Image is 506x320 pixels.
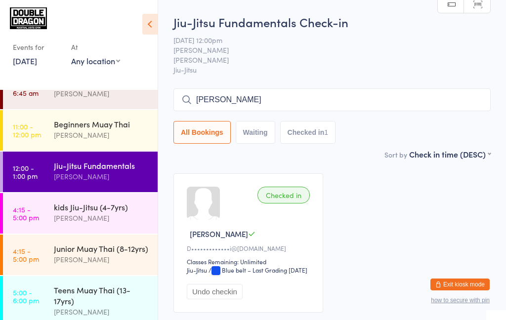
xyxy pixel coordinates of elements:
[3,110,158,151] a: 11:00 -12:00 pmBeginners Muay Thai[PERSON_NAME]
[173,45,475,55] span: [PERSON_NAME]
[54,306,149,318] div: [PERSON_NAME]
[209,266,307,274] span: / Blue belt – Last Grading [DATE]
[324,128,328,136] div: 1
[3,235,158,275] a: 4:15 -5:00 pmJunior Muay Thai (8-12yrs)[PERSON_NAME]
[257,187,310,203] div: Checked in
[173,88,491,111] input: Search
[187,266,207,274] div: Jiu-Jitsu
[71,39,120,55] div: At
[280,121,336,144] button: Checked in1
[13,39,61,55] div: Events for
[13,55,37,66] a: [DATE]
[71,55,120,66] div: Any location
[54,129,149,141] div: [PERSON_NAME]
[54,119,149,129] div: Beginners Muay Thai
[13,288,39,304] time: 5:00 - 6:00 pm
[409,149,491,160] div: Check in time (DESC)
[3,193,158,234] a: 4:15 -5:00 pmkids Jiu-Jitsu (4-7yrs)[PERSON_NAME]
[10,7,47,29] img: Double Dragon Gym
[173,35,475,45] span: [DATE] 12:00pm
[54,243,149,254] div: Junior Muay Thai (8-12yrs)
[431,297,490,304] button: how to secure with pin
[187,244,313,252] div: D•••••••••••••i@[DOMAIN_NAME]
[13,164,38,180] time: 12:00 - 1:00 pm
[54,171,149,182] div: [PERSON_NAME]
[13,81,39,97] time: 6:00 - 6:45 am
[13,122,41,138] time: 11:00 - 12:00 pm
[187,257,313,266] div: Classes Remaining: Unlimited
[54,160,149,171] div: Jiu-Jitsu Fundamentals
[54,201,149,212] div: kids Jiu-Jitsu (4-7yrs)
[54,88,149,99] div: [PERSON_NAME]
[173,14,491,30] h2: Jiu-Jitsu Fundamentals Check-in
[54,212,149,224] div: [PERSON_NAME]
[384,150,407,160] label: Sort by
[187,284,243,299] button: Undo checkin
[190,229,248,239] span: [PERSON_NAME]
[173,55,475,65] span: [PERSON_NAME]
[173,121,231,144] button: All Bookings
[54,254,149,265] div: [PERSON_NAME]
[430,279,490,290] button: Exit kiosk mode
[54,284,149,306] div: Teens Muay Thai (13-17yrs)
[236,121,275,144] button: Waiting
[3,152,158,192] a: 12:00 -1:00 pmJiu-Jitsu Fundamentals[PERSON_NAME]
[173,65,491,75] span: Jiu-Jitsu
[13,205,39,221] time: 4:15 - 5:00 pm
[13,247,39,263] time: 4:15 - 5:00 pm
